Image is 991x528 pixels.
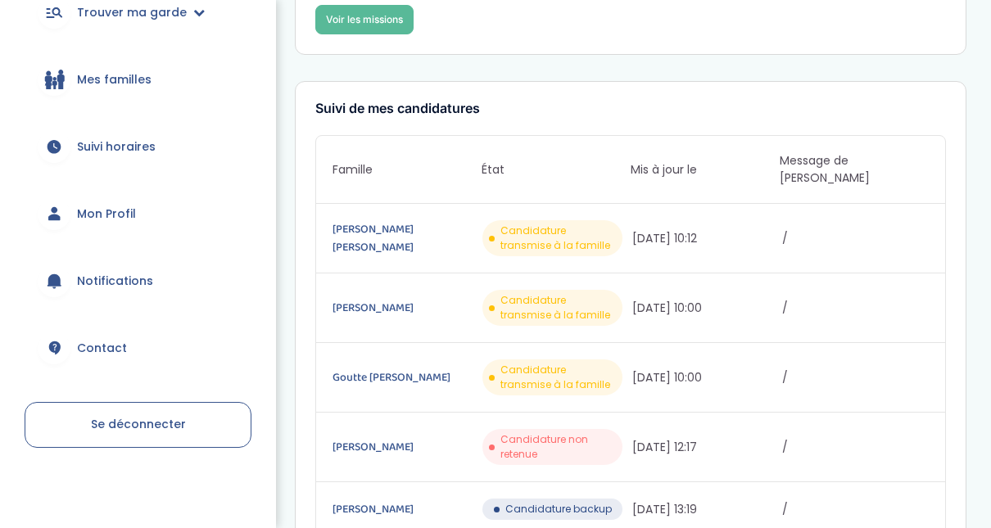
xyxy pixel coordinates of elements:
[333,438,479,456] a: [PERSON_NAME]
[77,340,127,357] span: Contact
[500,293,616,323] span: Candidature transmise à la famille
[333,299,479,317] a: [PERSON_NAME]
[632,230,779,247] span: [DATE] 10:12
[632,369,779,386] span: [DATE] 10:00
[782,300,929,317] span: /
[25,117,251,176] a: Suivi horaires
[632,439,779,456] span: [DATE] 12:17
[500,223,616,253] span: Candidature transmise à la famille
[333,500,479,518] a: [PERSON_NAME]
[91,416,186,432] span: Se déconnecter
[315,5,414,34] a: Voir les missions
[505,502,612,517] span: Candidature backup
[782,439,929,456] span: /
[25,402,251,448] a: Se déconnecter
[25,318,251,377] a: Contact
[77,205,136,223] span: Mon Profil
[25,251,251,310] a: Notifications
[77,4,187,21] span: Trouver ma garde
[782,230,929,247] span: /
[632,300,779,317] span: [DATE] 10:00
[25,184,251,243] a: Mon Profil
[782,501,929,518] span: /
[500,363,616,392] span: Candidature transmise à la famille
[780,152,929,187] span: Message de [PERSON_NAME]
[632,501,779,518] span: [DATE] 13:19
[315,102,946,116] h3: Suivi de mes candidatures
[482,161,631,178] span: État
[77,71,152,88] span: Mes familles
[631,161,780,178] span: Mis à jour le
[333,368,479,386] a: Goutte [PERSON_NAME]
[333,220,479,256] a: [PERSON_NAME] [PERSON_NAME]
[77,273,153,290] span: Notifications
[500,432,616,462] span: Candidature non retenue
[25,50,251,109] a: Mes familles
[333,161,482,178] span: Famille
[77,138,156,156] span: Suivi horaires
[782,369,929,386] span: /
